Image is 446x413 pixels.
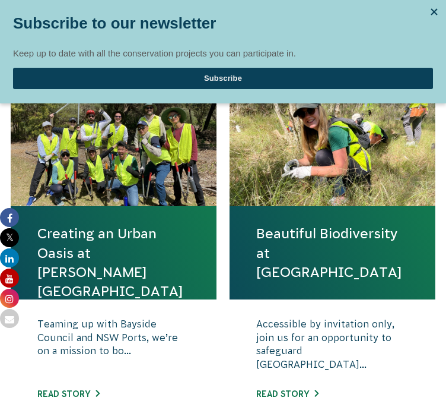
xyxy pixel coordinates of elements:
button: Subscribe [13,68,433,89]
input: Subscribe [13,242,433,264]
a: Beautiful Biodiversity at [GEOGRAPHIC_DATA] [256,224,409,282]
span: Subscribe to our newsletter [13,138,263,159]
label: Email [13,193,433,207]
a: Read story [256,389,318,399]
a: Read story [37,389,100,399]
p: Teaming up with Bayside Council and NSW Ports, we’re on a mission to bo... [37,317,190,377]
p: Accessible by invitation only, join us for an opportunity to safeguard [GEOGRAPHIC_DATA]... [256,317,409,377]
p: Keep up to date with all the conservation projects you can participate in. [13,46,433,61]
a: Creating an Urban Oasis at [PERSON_NAME][GEOGRAPHIC_DATA] [37,224,190,301]
p: Keep up to date with all the conservation projects you can participate in. [13,168,433,181]
span: Subscribe to our newsletter [13,14,216,32]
